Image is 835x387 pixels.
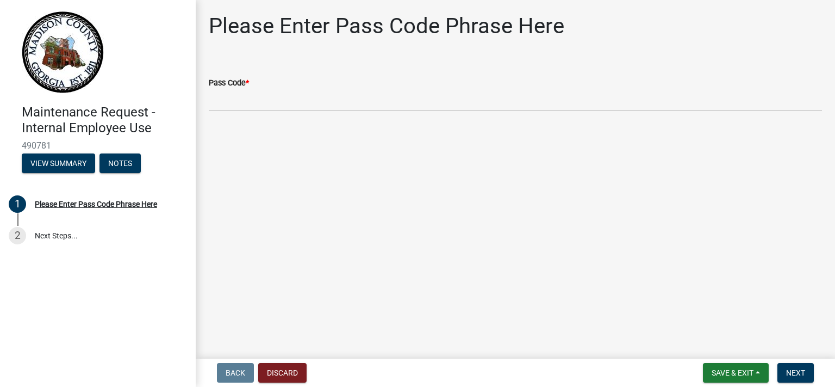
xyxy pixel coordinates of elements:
button: Back [217,363,254,383]
div: Please Enter Pass Code Phrase Here [35,200,157,208]
button: Save & Exit [703,363,769,383]
label: Pass Code [209,79,249,87]
h4: Maintenance Request - Internal Employee Use [22,105,187,136]
span: Back [226,368,245,377]
span: Save & Exit [712,368,753,377]
div: 2 [9,227,26,244]
button: Notes [99,153,141,173]
div: 1 [9,195,26,213]
h1: Please Enter Pass Code Phrase Here [209,13,564,39]
wm-modal-confirm: Summary [22,159,95,168]
span: 490781 [22,140,174,151]
span: Next [786,368,805,377]
button: View Summary [22,153,95,173]
button: Discard [258,363,307,383]
img: Madison County, Georgia [22,11,104,93]
button: Next [777,363,814,383]
wm-modal-confirm: Notes [99,159,141,168]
